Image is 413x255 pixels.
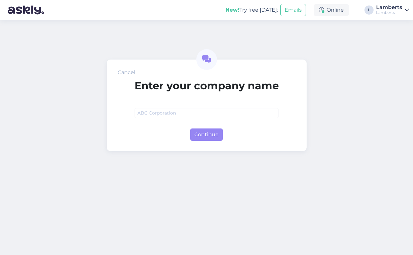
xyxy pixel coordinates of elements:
[225,7,239,13] b: New!
[225,6,278,14] div: Try free [DATE]:
[376,10,402,15] div: Lamberts
[314,4,349,16] div: Online
[135,80,279,92] h2: Enter your company name
[190,128,223,141] button: Continue
[376,5,402,10] div: Lamberts
[364,6,374,15] div: L
[118,69,135,76] div: Cancel
[376,5,409,15] a: LambertsLamberts
[280,4,306,16] button: Emails
[135,108,279,118] input: ABC Corporation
